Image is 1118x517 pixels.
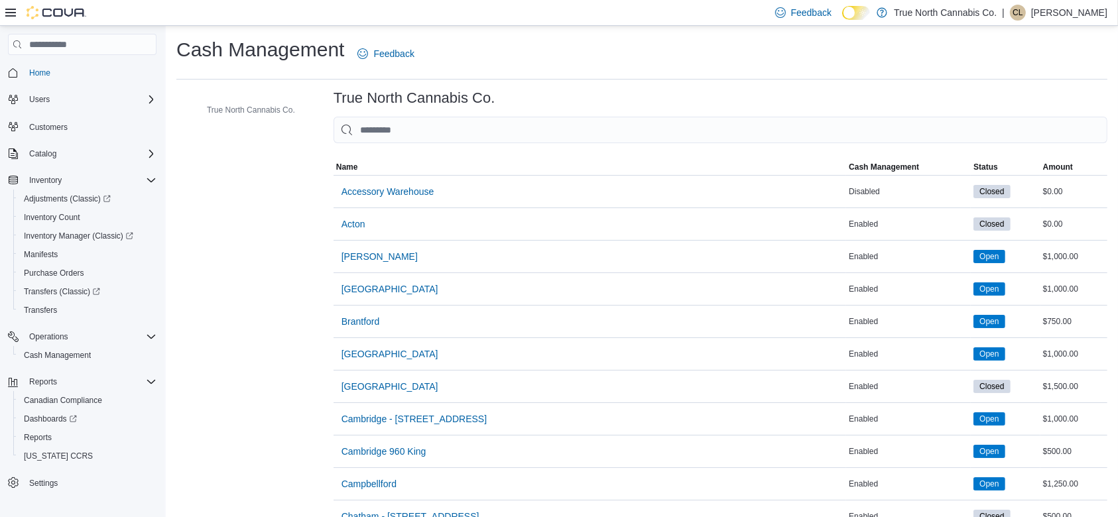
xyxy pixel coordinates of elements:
[342,445,426,458] span: Cambridge 960 King
[846,411,971,427] div: Enabled
[846,184,971,200] div: Disabled
[29,68,50,78] span: Home
[336,308,385,335] button: Brantford
[336,471,402,497] button: Campbellford
[973,315,1005,328] span: Open
[24,395,102,406] span: Canadian Compliance
[973,477,1005,490] span: Open
[342,347,438,361] span: [GEOGRAPHIC_DATA]
[3,63,162,82] button: Home
[973,250,1005,263] span: Open
[13,346,162,365] button: Cash Management
[24,286,100,297] span: Transfers (Classic)
[1040,476,1107,492] div: $1,250.00
[13,227,162,245] a: Inventory Manager (Classic)
[24,172,67,188] button: Inventory
[846,346,971,362] div: Enabled
[973,282,1005,296] span: Open
[19,392,156,408] span: Canadian Compliance
[334,117,1107,143] input: This is a search bar. As you type, the results lower in the page will automatically filter.
[979,445,999,457] span: Open
[13,447,162,465] button: [US_STATE] CCRS
[846,314,971,329] div: Enabled
[24,475,156,491] span: Settings
[373,47,414,60] span: Feedback
[24,146,62,162] button: Catalog
[29,94,50,105] span: Users
[19,411,82,427] a: Dashboards
[13,428,162,447] button: Reports
[1040,443,1107,459] div: $500.00
[336,373,444,400] button: [GEOGRAPHIC_DATA]
[973,162,998,172] span: Status
[13,301,162,319] button: Transfers
[188,102,300,118] button: True North Cannabis Co.
[3,327,162,346] button: Operations
[24,329,156,345] span: Operations
[19,430,156,445] span: Reports
[849,162,919,172] span: Cash Management
[13,190,162,208] a: Adjustments (Classic)
[24,64,156,81] span: Home
[342,185,434,198] span: Accessory Warehouse
[3,117,162,136] button: Customers
[334,90,495,106] h3: True North Cannabis Co.
[846,159,971,175] button: Cash Management
[842,6,870,20] input: Dark Mode
[13,410,162,428] a: Dashboards
[336,276,444,302] button: [GEOGRAPHIC_DATA]
[24,231,133,241] span: Inventory Manager (Classic)
[19,284,156,300] span: Transfers (Classic)
[24,475,63,491] a: Settings
[24,146,156,162] span: Catalog
[19,302,62,318] a: Transfers
[846,216,971,232] div: Enabled
[29,331,68,342] span: Operations
[1040,281,1107,297] div: $1,000.00
[1043,162,1073,172] span: Amount
[24,119,73,135] a: Customers
[846,281,971,297] div: Enabled
[336,162,358,172] span: Name
[979,283,999,295] span: Open
[24,432,52,443] span: Reports
[979,348,999,360] span: Open
[19,392,107,408] a: Canadian Compliance
[176,36,344,63] h1: Cash Management
[19,265,90,281] a: Purchase Orders
[336,406,492,432] button: Cambridge - [STREET_ADDRESS]
[973,445,1005,458] span: Open
[24,374,156,390] span: Reports
[1040,378,1107,394] div: $1,500.00
[1040,314,1107,329] div: $750.00
[207,105,295,115] span: True North Cannabis Co.
[24,305,57,316] span: Transfers
[3,473,162,492] button: Settings
[19,411,156,427] span: Dashboards
[1031,5,1107,21] p: [PERSON_NAME]
[973,412,1005,426] span: Open
[27,6,86,19] img: Cova
[19,247,63,262] a: Manifests
[3,144,162,163] button: Catalog
[24,350,91,361] span: Cash Management
[3,90,162,109] button: Users
[979,218,1004,230] span: Closed
[24,374,62,390] button: Reports
[352,40,419,67] a: Feedback
[336,243,423,270] button: [PERSON_NAME]
[24,194,111,204] span: Adjustments (Classic)
[24,91,55,107] button: Users
[19,191,156,207] span: Adjustments (Classic)
[846,443,971,459] div: Enabled
[19,430,57,445] a: Reports
[24,268,84,278] span: Purchase Orders
[19,284,105,300] a: Transfers (Classic)
[336,178,440,205] button: Accessory Warehouse
[13,391,162,410] button: Canadian Compliance
[894,5,997,21] p: True North Cannabis Co.
[13,264,162,282] button: Purchase Orders
[24,65,56,81] a: Home
[973,185,1010,198] span: Closed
